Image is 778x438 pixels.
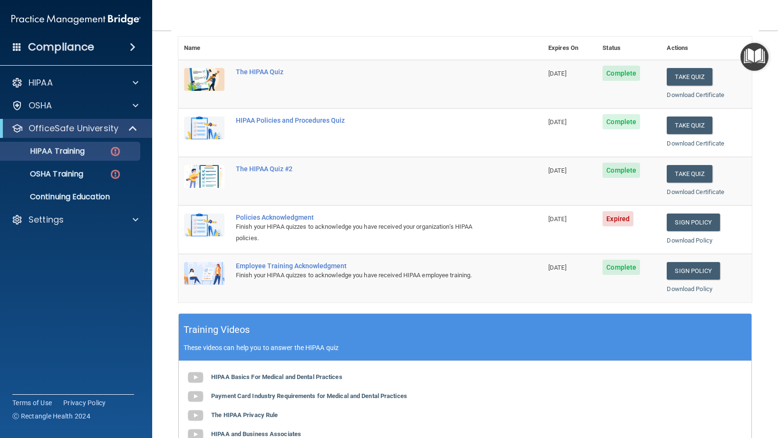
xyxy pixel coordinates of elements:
[667,237,712,244] a: Download Policy
[236,68,495,76] div: The HIPAA Quiz
[548,118,566,126] span: [DATE]
[109,168,121,180] img: danger-circle.6113f641.png
[11,77,138,88] a: HIPAA
[236,165,495,173] div: The HIPAA Quiz #2
[667,262,720,280] a: Sign Policy
[236,270,495,281] div: Finish your HIPAA quizzes to acknowledge you have received HIPAA employee training.
[236,214,495,221] div: Policies Acknowledgment
[603,114,640,129] span: Complete
[603,260,640,275] span: Complete
[6,169,83,179] p: OSHA Training
[236,117,495,124] div: HIPAA Policies and Procedures Quiz
[184,344,747,351] p: These videos can help you to answer the HIPAA quiz
[12,398,52,408] a: Terms of Use
[667,91,724,98] a: Download Certificate
[11,10,141,29] img: PMB logo
[211,411,278,419] b: The HIPAA Privacy Rule
[548,70,566,77] span: [DATE]
[597,37,661,60] th: Status
[63,398,106,408] a: Privacy Policy
[667,285,712,292] a: Download Policy
[548,264,566,271] span: [DATE]
[543,37,597,60] th: Expires On
[186,406,205,425] img: gray_youtube_icon.38fcd6cc.png
[11,123,138,134] a: OfficeSafe University
[29,123,118,134] p: OfficeSafe University
[11,100,138,111] a: OSHA
[211,373,342,380] b: HIPAA Basics For Medical and Dental Practices
[29,77,53,88] p: HIPAA
[186,368,205,387] img: gray_youtube_icon.38fcd6cc.png
[109,146,121,157] img: danger-circle.6113f641.png
[11,214,138,225] a: Settings
[29,214,64,225] p: Settings
[661,37,752,60] th: Actions
[548,215,566,223] span: [DATE]
[178,37,230,60] th: Name
[667,214,720,231] a: Sign Policy
[211,430,301,438] b: HIPAA and Business Associates
[667,140,724,147] a: Download Certificate
[603,163,640,178] span: Complete
[184,321,250,338] h5: Training Videos
[613,370,767,409] iframe: Drift Widget Chat Controller
[236,262,495,270] div: Employee Training Acknowledgment
[12,411,90,421] span: Ⓒ Rectangle Health 2024
[667,68,712,86] button: Take Quiz
[667,117,712,134] button: Take Quiz
[6,146,85,156] p: HIPAA Training
[29,100,52,111] p: OSHA
[667,165,712,183] button: Take Quiz
[548,167,566,174] span: [DATE]
[740,43,768,71] button: Open Resource Center
[6,192,136,202] p: Continuing Education
[186,387,205,406] img: gray_youtube_icon.38fcd6cc.png
[603,66,640,81] span: Complete
[603,211,633,226] span: Expired
[236,221,495,244] div: Finish your HIPAA quizzes to acknowledge you have received your organization’s HIPAA policies.
[667,188,724,195] a: Download Certificate
[211,392,407,399] b: Payment Card Industry Requirements for Medical and Dental Practices
[28,40,94,54] h4: Compliance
